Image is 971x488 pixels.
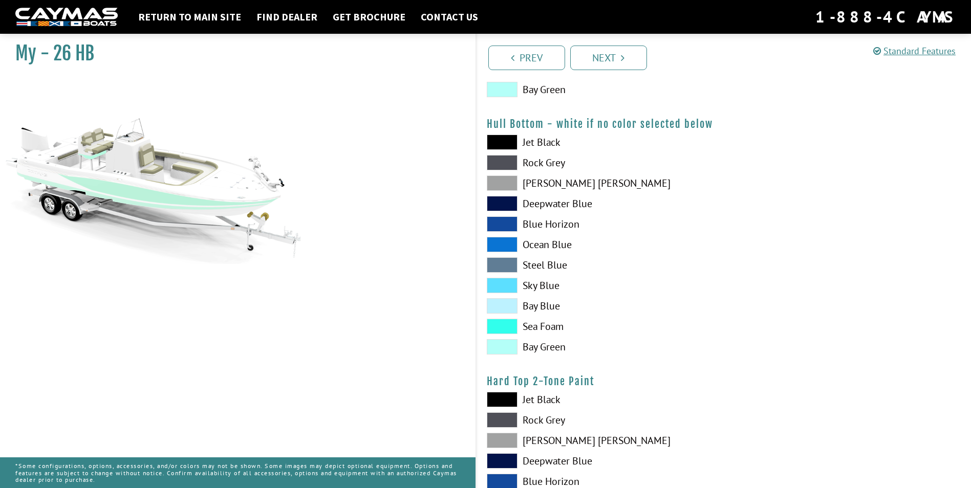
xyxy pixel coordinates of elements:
[487,237,714,252] label: Ocean Blue
[487,82,714,97] label: Bay Green
[487,257,714,273] label: Steel Blue
[487,392,714,407] label: Jet Black
[487,118,961,130] h4: Hull Bottom - white if no color selected below
[487,155,714,170] label: Rock Grey
[487,278,714,293] label: Sky Blue
[487,319,714,334] label: Sea Foam
[487,339,714,354] label: Bay Green
[15,42,450,65] h1: My - 26 HB
[815,6,956,28] div: 1-888-4CAYMAS
[487,135,714,150] label: Jet Black
[487,433,714,448] label: [PERSON_NAME] [PERSON_NAME]
[487,375,961,388] h4: Hard Top 2-Tone Paint
[873,45,956,57] a: Standard Features
[133,10,246,24] a: Return to main site
[487,216,714,232] label: Blue Horizon
[328,10,411,24] a: Get Brochure
[15,8,118,27] img: white-logo-c9c8dbefe5ff5ceceb0f0178aa75bf4bb51f6bca0971e226c86eb53dfe498488.png
[570,46,647,70] a: Next
[487,175,714,191] label: [PERSON_NAME] [PERSON_NAME]
[487,453,714,469] label: Deepwater Blue
[488,46,565,70] a: Prev
[15,457,460,488] p: *Some configurations, options, accessories, and/or colors may not be shown. Some images may depic...
[487,196,714,211] label: Deepwater Blue
[487,412,714,428] label: Rock Grey
[416,10,483,24] a: Contact Us
[251,10,322,24] a: Find Dealer
[487,298,714,314] label: Bay Blue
